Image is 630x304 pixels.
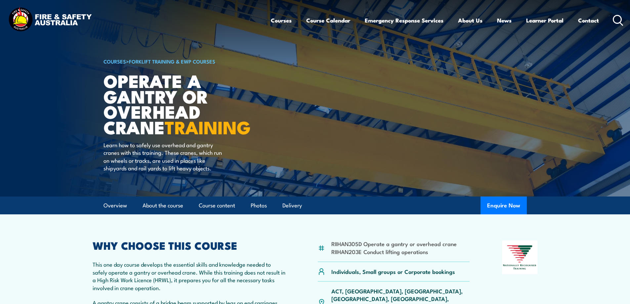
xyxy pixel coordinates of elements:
[143,197,183,214] a: About the course
[104,73,267,135] h1: Operate a Gantry or Overhead Crane
[458,12,483,29] a: About Us
[282,197,302,214] a: Delivery
[497,12,512,29] a: News
[104,57,267,65] h6: >
[578,12,599,29] a: Contact
[104,197,127,214] a: Overview
[331,240,457,247] li: RIIHAN305D Operate a gantry or overhead crane
[199,197,235,214] a: Course content
[526,12,564,29] a: Learner Portal
[251,197,267,214] a: Photos
[93,240,286,250] h2: WHY CHOOSE THIS COURSE
[104,58,126,65] a: COURSES
[502,240,538,274] img: Nationally Recognised Training logo.
[104,141,224,172] p: Learn how to safely use overhead and gantry cranes with this training. These cranes, which run on...
[365,12,443,29] a: Emergency Response Services
[306,12,350,29] a: Course Calendar
[331,248,457,255] li: RIIHAN203E Conduct lifting operations
[481,196,527,214] button: Enquire Now
[331,268,455,275] p: Individuals, Small groups or Corporate bookings
[271,12,292,29] a: Courses
[129,58,215,65] a: Forklift Training & EWP Courses
[165,113,251,140] strong: TRAINING
[93,260,286,291] p: This one day course develops the essential skills and knowledge needed to safely operate a gantry...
